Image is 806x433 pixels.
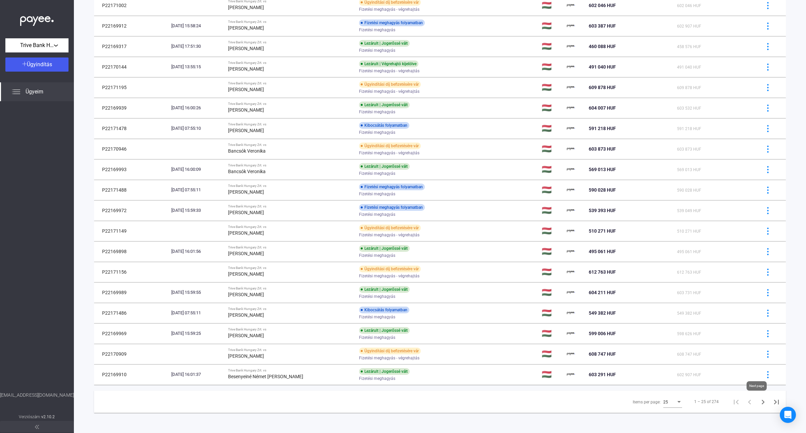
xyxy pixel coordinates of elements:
strong: [PERSON_NAME] [228,46,264,51]
span: 612 763 HUF [589,269,616,275]
span: 510 271 HUF [677,229,701,234]
img: more-blue [764,125,771,132]
img: payee-logo [567,145,575,153]
img: payee-logo [567,350,575,358]
span: 25 [663,400,668,404]
td: 🇭🇺 [539,36,564,56]
span: 602 046 HUF [677,3,701,8]
span: 569 013 HUF [677,167,701,172]
button: more-blue [761,101,775,115]
td: P22169317 [94,36,169,56]
img: more-blue [764,146,771,153]
img: more-blue [764,105,771,112]
div: [DATE] 15:59:33 [171,207,223,214]
td: P22169939 [94,98,169,118]
button: more-blue [761,224,775,238]
button: more-blue [761,162,775,176]
img: more-blue [764,166,771,173]
img: payee-logo [567,165,575,173]
img: more-blue [764,23,771,30]
div: Fizetési meghagyás folyamatban [359,204,425,211]
strong: [PERSON_NAME] [228,292,264,297]
span: 602 907 HUF [677,372,701,377]
div: Trive Bank Hungary Zrt. vs [228,327,354,331]
img: more-blue [764,330,771,337]
button: more-blue [761,80,775,94]
div: Lezárult | Jogerőssé vált [359,245,410,252]
span: Fizetési meghagyás [359,128,395,136]
span: 609 878 HUF [677,85,701,90]
div: [DATE] 16:00:09 [171,166,223,173]
td: P22171149 [94,221,169,241]
img: list.svg [12,88,20,96]
span: 608 747 HUF [677,352,701,357]
img: more-blue [764,43,771,50]
span: 599 006 HUF [589,331,616,336]
div: Trive Bank Hungary Zrt. vs [228,20,354,24]
img: more-blue [764,228,771,235]
img: more-blue [764,248,771,255]
button: more-blue [761,326,775,341]
div: 1 – 25 of 274 [694,398,719,406]
span: Ügyindítás [27,61,52,68]
span: 569 013 HUF [589,167,616,172]
td: P22171156 [94,262,169,282]
div: Trive Bank Hungary Zrt. vs [228,286,354,290]
button: Ügyindítás [5,57,69,72]
div: [DATE] 16:01:56 [171,248,223,255]
td: P22169912 [94,16,169,36]
td: P22170144 [94,57,169,77]
td: P22170909 [94,344,169,364]
div: Trive Bank Hungary Zrt. vs [228,81,354,85]
span: Ügyeim [26,88,43,96]
img: payee-logo [567,329,575,338]
img: more-blue [764,351,771,358]
button: more-blue [761,142,775,156]
span: 604 007 HUF [589,105,616,111]
div: [DATE] 16:00:26 [171,105,223,111]
div: [DATE] 07:55:10 [171,125,223,132]
button: more-blue [761,121,775,135]
td: 🇭🇺 [539,159,564,180]
img: payee-logo [567,1,575,9]
td: P22171478 [94,118,169,139]
span: 603 387 HUF [589,23,616,29]
span: 549 382 HUF [589,310,616,316]
div: Ügyindítási díj befizetésére vár [359,81,421,88]
div: Kibocsátás folyamatban [359,307,409,313]
span: 591 218 HUF [589,126,616,131]
span: 598 626 HUF [677,331,701,336]
span: 608 747 HUF [589,351,616,357]
strong: [PERSON_NAME] [228,230,264,236]
div: Ügyindítási díj befizetésére vár [359,266,421,272]
button: Previous page [743,395,756,408]
button: more-blue [761,19,775,33]
div: [DATE] 13:55:15 [171,64,223,70]
span: Fizetési meghagyás [359,292,395,301]
span: Fizetési meghagyás - végrehajtás [359,5,419,13]
span: 603 873 HUF [589,146,616,152]
strong: Besenyeiné Német [PERSON_NAME] [228,374,303,379]
td: 🇭🇺 [539,282,564,303]
div: [DATE] 15:59:25 [171,330,223,337]
button: more-blue [761,285,775,300]
span: Fizetési meghagyás [359,46,395,54]
span: Fizetési meghagyás [359,333,395,342]
strong: v2.10.2 [41,415,55,419]
span: 495 061 HUF [589,249,616,254]
span: Fizetési meghagyás [359,190,395,198]
span: 603 532 HUF [677,106,701,111]
td: P22169989 [94,282,169,303]
span: 612 763 HUF [677,270,701,275]
td: 🇭🇺 [539,200,564,221]
div: Kibocsátás folyamatban [359,122,409,129]
td: 🇭🇺 [539,364,564,385]
span: Fizetési meghagyás - végrehajtás [359,67,419,75]
td: 🇭🇺 [539,303,564,323]
span: Fizetési meghagyás - végrehajtás [359,231,419,239]
button: Trive Bank Hungary Zrt. [5,38,69,52]
span: Trive Bank Hungary Zrt. [20,41,54,49]
img: payee-logo [567,268,575,276]
span: Fizetési meghagyás [359,169,395,178]
img: more-blue [764,289,771,296]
